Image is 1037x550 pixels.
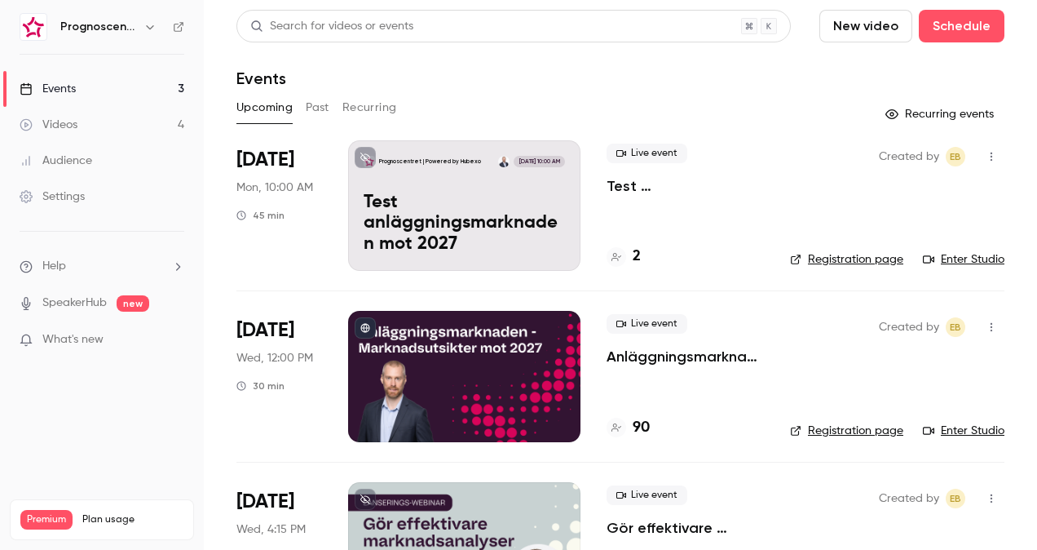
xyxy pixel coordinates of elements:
[607,347,764,366] a: Anläggningsmarknaden: Marknadsutsikter mot 2027
[607,246,641,268] a: 2
[633,246,641,268] h4: 2
[20,189,85,205] div: Settings
[607,417,650,439] a: 90
[348,140,580,271] a: Test anläggningsmarknaden mot 2027Prognoscentret | Powered by HubexoMårten Pappila[DATE] 10:00 AM...
[607,176,764,196] a: Test anläggningsmarknaden mot 2027
[919,10,1004,42] button: Schedule
[236,521,306,538] span: Wed, 4:15 PM
[236,69,286,88] h1: Events
[306,95,329,121] button: Past
[20,81,76,97] div: Events
[950,147,961,166] span: EB
[42,295,107,312] a: SpeakerHub
[20,117,77,133] div: Videos
[20,258,184,275] li: help-dropdown-opener
[364,193,565,255] p: Test anläggningsmarknaden mot 2027
[42,258,66,275] span: Help
[923,423,1004,439] a: Enter Studio
[946,489,965,508] span: Emelie Bratt
[790,251,903,268] a: Registration page
[60,19,137,35] h6: Prognoscentret | Powered by Hubexo
[42,331,104,348] span: What's new
[236,489,294,515] span: [DATE]
[607,314,687,334] span: Live event
[117,295,149,312] span: new
[819,10,912,42] button: New video
[250,18,413,35] div: Search for videos or events
[82,513,183,526] span: Plan usage
[165,333,184,348] iframe: Noticeable Trigger
[236,317,294,344] span: [DATE]
[20,510,73,530] span: Premium
[946,317,965,337] span: Emelie Bratt
[923,251,1004,268] a: Enter Studio
[790,423,903,439] a: Registration page
[236,311,322,441] div: Sep 17 Wed, 12:00 PM (Europe/Stockholm)
[498,156,510,167] img: Mårten Pappila
[236,209,285,222] div: 45 min
[236,379,285,393] div: 30 min
[946,147,965,166] span: Emelie Bratt
[379,157,481,166] p: Prognoscentret | Powered by Hubexo
[633,417,650,439] h4: 90
[514,156,564,167] span: [DATE] 10:00 AM
[236,140,322,271] div: Sep 15 Mon, 10:00 AM (Europe/Stockholm)
[236,180,313,196] span: Mon, 10:00 AM
[236,95,293,121] button: Upcoming
[879,489,939,508] span: Created by
[236,147,294,173] span: [DATE]
[878,101,1004,127] button: Recurring events
[607,144,687,163] span: Live event
[879,147,939,166] span: Created by
[236,350,313,366] span: Wed, 12:00 PM
[950,489,961,508] span: EB
[607,518,764,538] a: Gör effektivare marknadsanalyser med GeoInsight
[607,486,687,505] span: Live event
[20,153,92,169] div: Audience
[879,317,939,337] span: Created by
[342,95,397,121] button: Recurring
[20,14,46,40] img: Prognoscentret | Powered by Hubexo
[950,317,961,337] span: EB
